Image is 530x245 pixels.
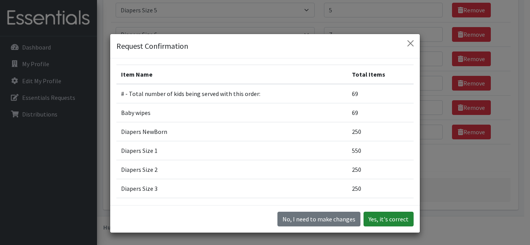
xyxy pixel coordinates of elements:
[116,160,347,179] td: Diapers Size 2
[347,84,414,103] td: 69
[347,141,414,160] td: 550
[347,122,414,141] td: 250
[116,84,347,103] td: # - Total number of kids being served with this order:
[116,179,347,198] td: Diapers Size 3
[116,65,347,84] th: Item Name
[116,141,347,160] td: Diapers Size 1
[116,198,347,217] td: Diapers Size 4
[347,103,414,122] td: 69
[404,37,417,50] button: Close
[364,212,414,226] button: Yes, it's correct
[347,198,414,217] td: 300
[116,40,188,52] h5: Request Confirmation
[347,179,414,198] td: 250
[347,65,414,84] th: Total Items
[347,160,414,179] td: 250
[277,212,360,226] button: No I need to make changes
[116,122,347,141] td: Diapers NewBorn
[116,103,347,122] td: Baby wipes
